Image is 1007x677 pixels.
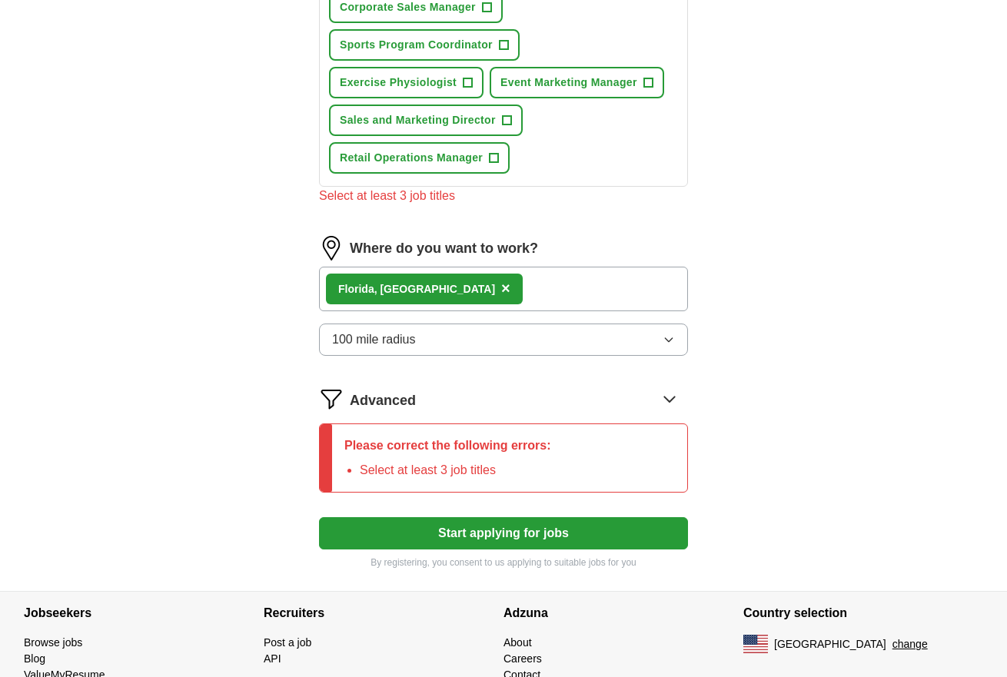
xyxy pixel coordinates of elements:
span: Sales and Marketing Director [340,112,496,128]
button: Sales and Marketing Director [329,105,523,136]
button: × [501,277,510,300]
span: Advanced [350,390,416,411]
span: Event Marketing Manager [500,75,637,91]
p: By registering, you consent to us applying to suitable jobs for you [319,556,688,569]
button: Retail Operations Manager [329,142,510,174]
a: Post a job [264,636,311,649]
div: orida, [GEOGRAPHIC_DATA] [338,281,495,297]
button: 100 mile radius [319,324,688,356]
p: Please correct the following errors: [344,436,551,455]
button: change [892,636,928,652]
img: filter [319,387,344,411]
button: Event Marketing Manager [490,67,664,98]
h4: Country selection [743,592,983,635]
span: [GEOGRAPHIC_DATA] [774,636,886,652]
span: 100 mile radius [332,330,416,349]
div: Select at least 3 job titles [319,187,688,205]
img: location.png [319,236,344,261]
span: Sports Program Coordinator [340,37,493,53]
li: Select at least 3 job titles [360,461,551,480]
a: About [503,636,532,649]
a: Blog [24,652,45,665]
span: × [501,280,510,297]
button: Sports Program Coordinator [329,29,520,61]
button: Exercise Physiologist [329,67,484,98]
a: Browse jobs [24,636,82,649]
span: Retail Operations Manager [340,150,483,166]
a: Careers [503,652,542,665]
img: US flag [743,635,768,653]
button: Start applying for jobs [319,517,688,549]
a: API [264,652,281,665]
strong: Fl [338,283,347,295]
span: Exercise Physiologist [340,75,457,91]
label: Where do you want to work? [350,238,538,259]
